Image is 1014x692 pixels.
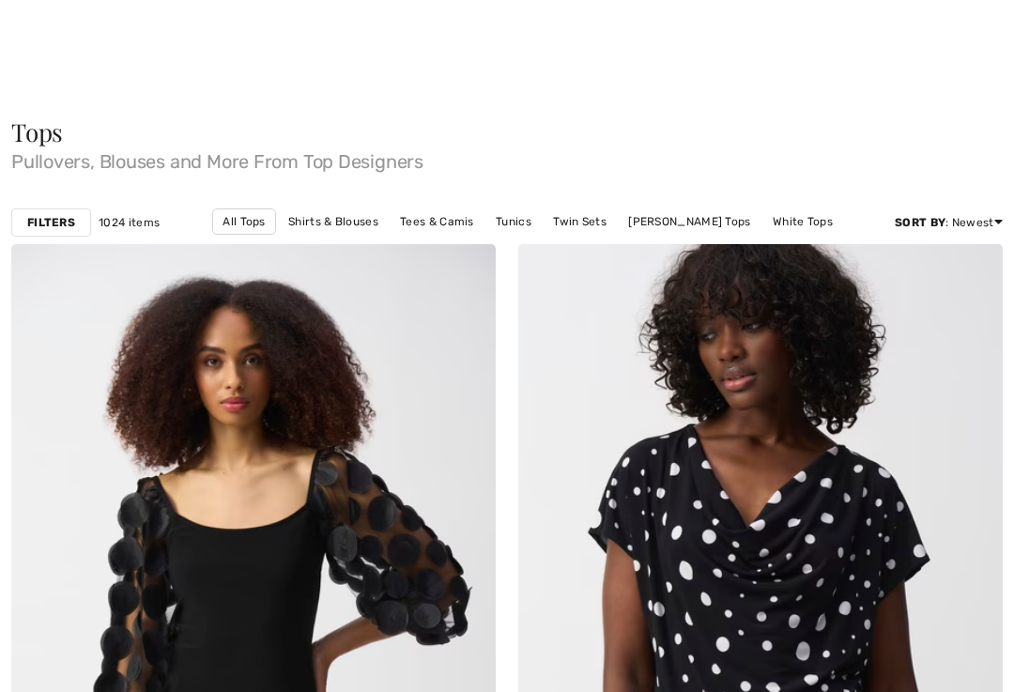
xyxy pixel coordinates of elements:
a: All Tops [212,208,275,235]
span: 1024 items [99,214,160,231]
a: Tees & Camis [391,209,484,234]
a: Twin Sets [544,209,616,234]
span: Pullovers, Blouses and More From Top Designers [11,145,1003,171]
a: Black Tops [416,235,494,259]
strong: Sort By [895,216,945,229]
a: [PERSON_NAME] Tops [498,235,638,259]
a: White Tops [763,209,842,234]
strong: Filters [27,214,75,231]
span: Tops [11,115,63,148]
div: : Newest [895,214,1003,231]
a: Shirts & Blouses [279,209,388,234]
a: [PERSON_NAME] Tops [619,209,760,234]
a: Tunics [486,209,541,234]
